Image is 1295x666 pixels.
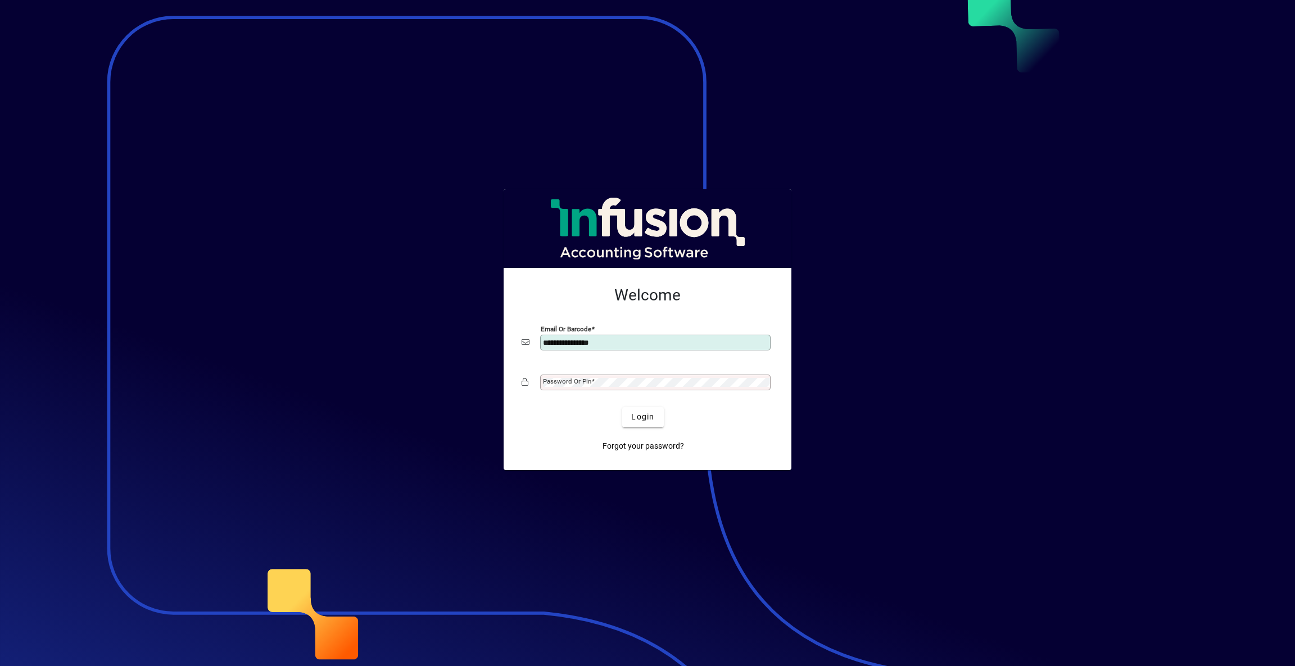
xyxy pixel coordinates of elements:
[603,440,684,452] span: Forgot your password?
[631,411,654,423] span: Login
[541,325,591,332] mat-label: Email or Barcode
[543,377,591,385] mat-label: Password or Pin
[522,286,773,305] h2: Welcome
[598,436,689,457] a: Forgot your password?
[622,407,663,427] button: Login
